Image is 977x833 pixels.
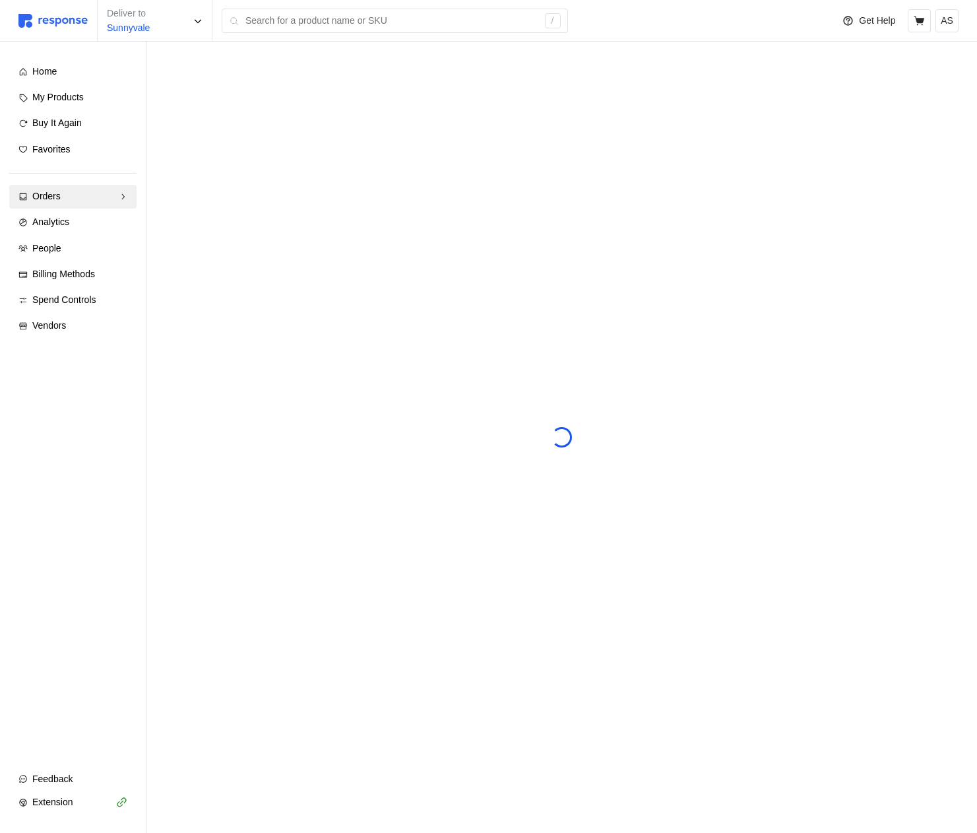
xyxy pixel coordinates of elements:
[32,92,84,102] span: My Products
[32,294,96,305] span: Spend Controls
[32,797,73,807] span: Extension
[9,60,137,84] a: Home
[32,117,82,128] span: Buy It Again
[32,144,71,154] span: Favorites
[9,211,137,234] a: Analytics
[9,237,137,261] a: People
[32,774,73,784] span: Feedback
[107,21,150,36] p: Sunnyvale
[9,768,137,791] button: Feedback
[9,263,137,286] a: Billing Methods
[9,138,137,162] a: Favorites
[32,320,66,331] span: Vendors
[935,9,959,32] button: AS
[107,7,150,21] p: Deliver to
[941,14,953,28] p: AS
[9,86,137,110] a: My Products
[835,9,903,34] button: Get Help
[32,269,95,279] span: Billing Methods
[32,217,69,227] span: Analytics
[245,9,538,33] input: Search for a product name or SKU
[9,314,137,338] a: Vendors
[9,288,137,312] a: Spend Controls
[859,14,895,28] p: Get Help
[545,13,561,29] div: /
[9,112,137,135] a: Buy It Again
[32,243,61,253] span: People
[32,66,57,77] span: Home
[32,189,113,204] div: Orders
[9,185,137,209] a: Orders
[18,14,88,28] img: svg%3e
[9,791,137,815] button: Extension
